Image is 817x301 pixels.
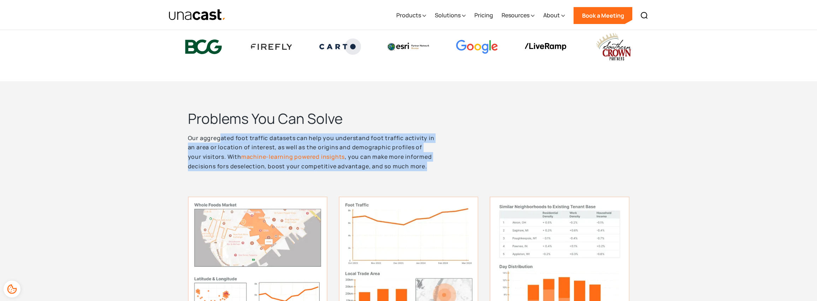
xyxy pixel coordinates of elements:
div: Cookie Preferences [4,281,20,297]
img: Unacast text logo [168,9,226,21]
div: About [543,11,560,19]
img: Search icon [640,11,649,20]
a: Pricing [474,1,493,30]
p: Our aggregated foot traffic datasets can help you understand foot traffic activity in an area or ... [188,133,437,171]
a: machine-learning powered insights [241,153,345,161]
img: Carto logo [319,38,361,55]
img: liveramp logo [525,43,566,50]
img: BCG logo [183,38,224,56]
div: Solutions [434,1,466,30]
img: Google logo [456,40,498,54]
div: Products [396,1,426,30]
div: About [543,1,565,30]
a: home [168,9,226,21]
div: Resources [501,11,529,19]
div: Resources [501,1,534,30]
h2: Problems You Can Solve [188,109,629,128]
img: Firefly Advertising logo [251,44,292,49]
div: Products [396,11,421,19]
a: Book a Meeting [573,7,632,24]
div: Solutions [434,11,460,19]
img: Esri logo [387,43,429,50]
img: southern crown logo [593,32,634,61]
